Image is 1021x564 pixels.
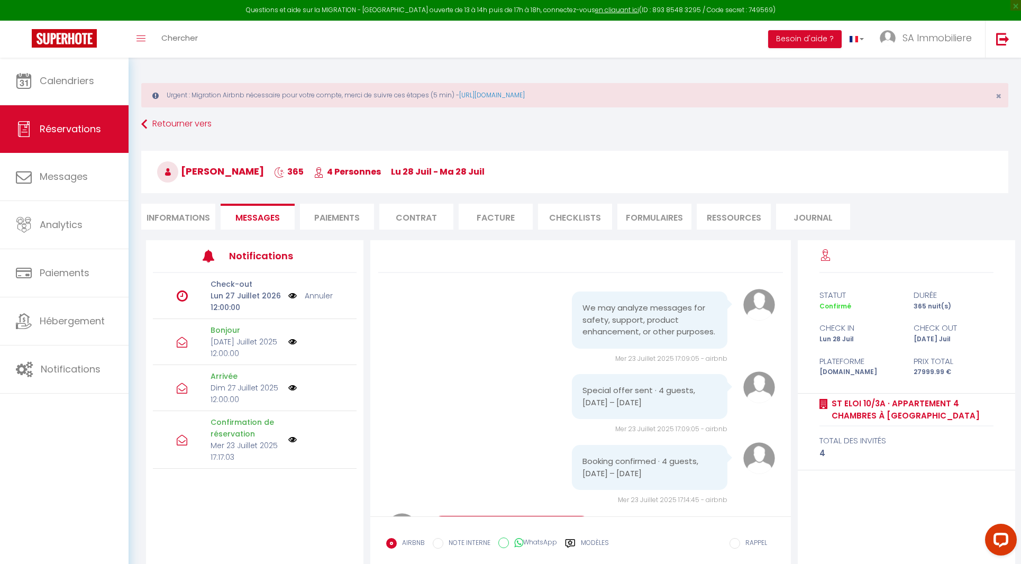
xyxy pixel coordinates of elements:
[235,212,280,224] span: Messages
[40,170,88,183] span: Messages
[211,324,281,336] p: Bonjour
[32,29,97,48] img: Super Booking
[288,338,297,346] img: NO IMAGE
[229,244,314,268] h3: Notifications
[274,166,304,178] span: 365
[211,336,281,359] p: [DATE] Juillet 2025 12:00:00
[581,538,609,557] label: Modèles
[211,440,281,463] p: Mer 23 Juillet 2025 17:17:03
[443,538,490,550] label: NOTE INTERNE
[459,204,533,230] li: Facture
[211,278,281,290] p: Check-out
[743,289,775,321] img: avatar.png
[768,30,842,48] button: Besoin d'aide ?
[996,32,1009,46] img: logout
[161,32,198,43] span: Chercher
[880,30,896,46] img: ...
[618,495,727,504] span: Mer 23 Juillet 2025 17:14:45 - airbnb
[41,362,101,376] span: Notifications
[300,204,374,230] li: Paiements
[211,416,281,440] p: Confirmation de réservation
[743,371,775,403] img: avatar.png
[582,302,717,338] pre: We may analyze messages for safety, support, product enhancement, or other purposes.
[743,442,775,474] img: avatar.png
[459,90,525,99] a: [URL][DOMAIN_NAME]
[386,513,418,545] img: avatar.png
[813,367,906,377] div: [DOMAIN_NAME]
[305,290,333,302] a: Annuler
[509,538,557,549] label: WhatsApp
[996,92,1001,101] button: Close
[615,354,727,363] span: Mer 23 Juillet 2025 17:09:05 - airbnb
[288,384,297,392] img: NO IMAGE
[211,370,281,382] p: Arrivée
[813,289,906,302] div: statut
[907,355,1000,368] div: Prix total
[595,5,639,14] a: en cliquant ici
[288,290,297,302] img: NO IMAGE
[157,165,264,178] span: [PERSON_NAME]
[379,204,453,230] li: Contrat
[813,355,906,368] div: Plateforme
[582,456,717,479] pre: Booking confirmed · 4 guests, [DATE] – [DATE]
[40,218,83,231] span: Analytics
[391,166,485,178] span: lu 28 Juil - ma 28 Juil
[828,397,993,422] a: St Eloi 10/3A · Appartement 4 chambres à [GEOGRAPHIC_DATA]
[538,204,612,230] li: CHECKLISTS
[582,385,717,408] pre: Special offer sent · 4 guests, [DATE] – [DATE]
[813,334,906,344] div: Lun 28 Juil
[996,89,1001,103] span: ×
[615,424,727,433] span: Mer 23 Juillet 2025 17:09:05 - airbnb
[977,520,1021,564] iframe: LiveChat chat widget
[819,434,993,447] div: total des invités
[288,435,297,444] img: NO IMAGE
[697,204,771,230] li: Ressources
[153,21,206,58] a: Chercher
[776,204,850,230] li: Journal
[314,166,381,178] span: 4 Personnes
[907,302,1000,312] div: 365 nuit(s)
[907,367,1000,377] div: 27999.99 €
[819,302,851,311] span: Confirmé
[819,447,993,460] div: 4
[907,322,1000,334] div: check out
[40,266,89,279] span: Paiements
[903,31,972,44] span: SA Immobiliere
[40,314,105,328] span: Hébergement
[397,538,425,550] label: AIRBNB
[907,334,1000,344] div: [DATE] Juil
[211,382,281,405] p: Dim 27 Juillet 2025 12:00:00
[211,290,281,313] p: Lun 27 Juillet 2026 12:00:00
[141,83,1008,107] div: Urgent : Migration Airbnb nécessaire pour votre compte, merci de suivre ces étapes (5 min) -
[40,122,101,135] span: Réservations
[40,74,94,87] span: Calendriers
[141,204,215,230] li: Informations
[617,204,691,230] li: FORMULAIRES
[872,21,985,58] a: ... SA Immobiliere
[740,538,767,550] label: RAPPEL
[907,289,1000,302] div: durée
[813,322,906,334] div: check in
[141,115,1008,134] a: Retourner vers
